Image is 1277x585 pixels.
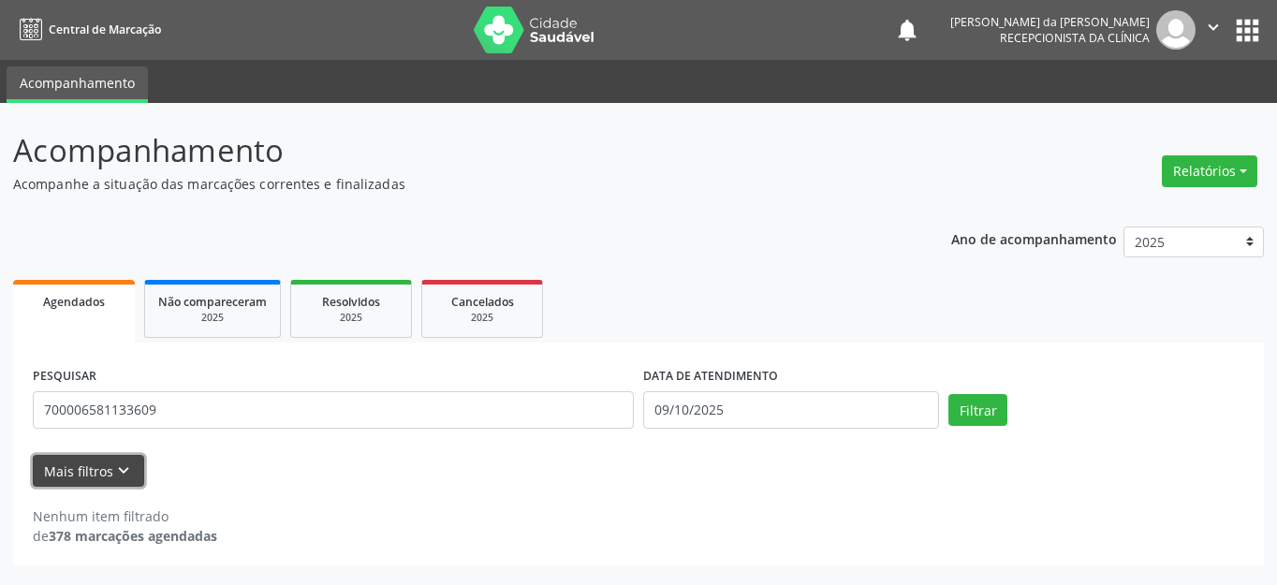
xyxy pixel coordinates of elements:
[322,294,380,310] span: Resolvidos
[951,227,1117,250] p: Ano de acompanhamento
[43,294,105,310] span: Agendados
[948,394,1007,426] button: Filtrar
[304,311,398,325] div: 2025
[158,311,267,325] div: 2025
[950,14,1150,30] div: [PERSON_NAME] da [PERSON_NAME]
[643,362,778,391] label: DATA DE ATENDIMENTO
[1156,10,1196,50] img: img
[13,14,161,45] a: Central de Marcação
[49,527,217,545] strong: 378 marcações agendadas
[1000,30,1150,46] span: Recepcionista da clínica
[33,506,217,526] div: Nenhum item filtrado
[1162,155,1257,187] button: Relatórios
[33,362,96,391] label: PESQUISAR
[33,391,634,429] input: Nome, CNS
[451,294,514,310] span: Cancelados
[13,127,888,174] p: Acompanhamento
[894,17,920,43] button: notifications
[49,22,161,37] span: Central de Marcação
[1231,14,1264,47] button: apps
[435,311,529,325] div: 2025
[33,455,144,488] button: Mais filtroskeyboard_arrow_down
[7,66,148,103] a: Acompanhamento
[13,174,888,194] p: Acompanhe a situação das marcações correntes e finalizadas
[643,391,939,429] input: Selecione um intervalo
[1203,17,1224,37] i: 
[113,461,134,481] i: keyboard_arrow_down
[1196,10,1231,50] button: 
[33,526,217,546] div: de
[158,294,267,310] span: Não compareceram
